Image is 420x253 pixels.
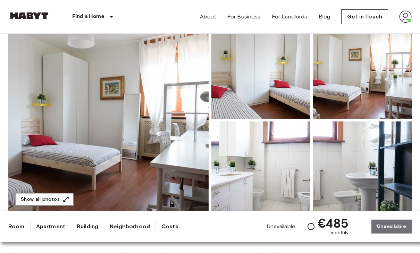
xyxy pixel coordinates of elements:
img: avatar [399,10,412,23]
span: Unavailable [267,223,295,230]
button: Show all photos [15,193,74,206]
a: Building [77,222,98,231]
img: Picture of unit IT-14-021-001-05H [313,27,412,119]
a: For Business [227,13,261,21]
img: Picture of unit IT-14-021-001-05H [211,27,310,119]
a: About [200,13,216,21]
img: Habyt [8,12,50,19]
img: Marketing picture of unit IT-14-021-001-05H [8,27,209,213]
svg: Check cost overview for full price breakdown. Please note that discounts apply to new joiners onl... [307,222,315,231]
a: Blog [319,13,330,21]
span: €485 [318,217,349,229]
p: Find a Home [72,13,104,21]
img: Picture of unit IT-14-021-001-05H [313,121,412,213]
a: For Landlords [272,13,308,21]
a: Costs [161,222,178,231]
span: monthly [331,229,349,236]
img: Picture of unit IT-14-021-001-05H [211,121,310,213]
a: Get in Touch [341,9,388,24]
a: Apartment [36,222,65,231]
a: Neighborhood [110,222,150,231]
a: Room [8,222,25,231]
